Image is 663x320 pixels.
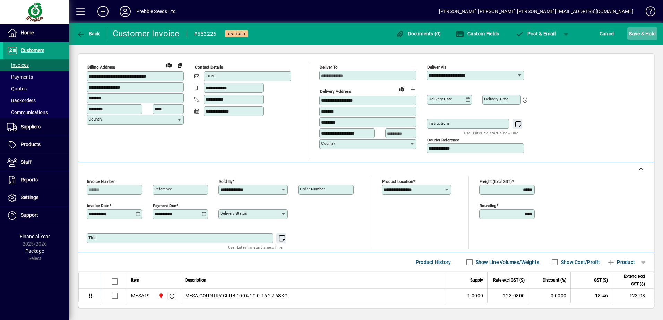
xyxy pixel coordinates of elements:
[92,5,114,18] button: Add
[136,6,176,17] div: Prebble Seeds Ltd
[3,95,69,106] a: Backorders
[3,106,69,118] a: Communications
[629,28,656,39] span: ave & Hold
[3,24,69,42] a: Home
[464,129,518,137] mat-hint: Use 'Enter' to start a new line
[603,256,638,268] button: Product
[7,74,33,80] span: Payments
[20,234,50,239] span: Financial Year
[570,289,612,303] td: 18.46
[25,248,44,254] span: Package
[220,211,247,216] mat-label: Delivery status
[416,257,451,268] span: Product History
[320,65,338,70] mat-label: Deliver To
[87,179,115,184] mat-label: Invoice number
[515,31,556,36] span: ost & Email
[21,142,41,147] span: Products
[3,118,69,136] a: Suppliers
[21,124,41,130] span: Suppliers
[21,195,38,200] span: Settings
[396,83,407,95] a: View on map
[594,276,608,284] span: GST ($)
[484,97,508,101] mat-label: Delivery time
[600,28,615,39] span: Cancel
[228,243,282,251] mat-hint: Use 'Enter' to start a new line
[7,98,36,103] span: Backorders
[427,65,446,70] mat-label: Deliver via
[454,27,501,40] button: Custom Fields
[114,5,136,18] button: Profile
[429,97,452,101] mat-label: Delivery date
[3,189,69,206] a: Settings
[77,31,100,36] span: Back
[156,292,164,300] span: PALMERSTON NORTH
[21,212,38,218] span: Support
[185,292,288,299] span: MESA COUNTRY CLUB 100% 19-0-16 22.68KG
[21,30,34,35] span: Home
[7,86,27,91] span: Quotes
[3,171,69,189] a: Reports
[75,27,102,40] button: Back
[3,136,69,153] a: Products
[69,27,107,40] app-page-header-button: Back
[413,256,454,268] button: Product History
[640,1,654,24] a: Knowledge Base
[321,141,335,146] mat-label: Country
[543,276,566,284] span: Discount (%)
[206,73,216,78] mat-label: Email
[382,179,413,184] mat-label: Product location
[629,31,632,36] span: S
[480,179,512,184] mat-label: Freight (excl GST)
[131,292,150,299] div: MESA19
[527,31,531,36] span: P
[194,28,217,39] div: #553226
[627,27,657,40] button: Save & Hold
[3,207,69,224] a: Support
[21,177,38,183] span: Reports
[3,154,69,171] a: Staff
[439,6,634,17] div: [PERSON_NAME] [PERSON_NAME] [PERSON_NAME][EMAIL_ADDRESS][DOMAIN_NAME]
[512,27,559,40] button: Post & Email
[529,289,570,303] td: 0.0000
[492,292,525,299] div: 123.0800
[396,31,441,36] span: Documents (0)
[154,187,172,192] mat-label: Reference
[607,257,635,268] span: Product
[228,32,246,36] span: On hold
[470,276,483,284] span: Supply
[429,121,450,126] mat-label: Instructions
[480,203,496,208] mat-label: Rounding
[560,259,600,266] label: Show Cost/Profit
[88,117,102,122] mat-label: Country
[153,203,176,208] mat-label: Payment due
[3,83,69,95] a: Quotes
[3,71,69,83] a: Payments
[617,273,645,288] span: Extend excl GST ($)
[21,47,44,53] span: Customers
[174,60,186,71] button: Copy to Delivery address
[394,27,443,40] button: Documents (0)
[219,179,232,184] mat-label: Sold by
[474,259,539,266] label: Show Line Volumes/Weights
[407,84,418,95] button: Choose address
[612,289,654,303] td: 123.08
[456,31,499,36] span: Custom Fields
[493,276,525,284] span: Rate excl GST ($)
[3,59,69,71] a: Invoices
[87,203,109,208] mat-label: Invoice date
[427,137,459,142] mat-label: Courier Reference
[7,109,48,115] span: Communications
[163,59,174,70] a: View on map
[300,187,325,192] mat-label: Order number
[467,292,483,299] span: 1.0000
[131,276,139,284] span: Item
[7,62,29,68] span: Invoices
[185,276,206,284] span: Description
[598,27,617,40] button: Cancel
[21,159,32,165] span: Staff
[113,28,180,39] div: Customer Invoice
[88,235,96,240] mat-label: Title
